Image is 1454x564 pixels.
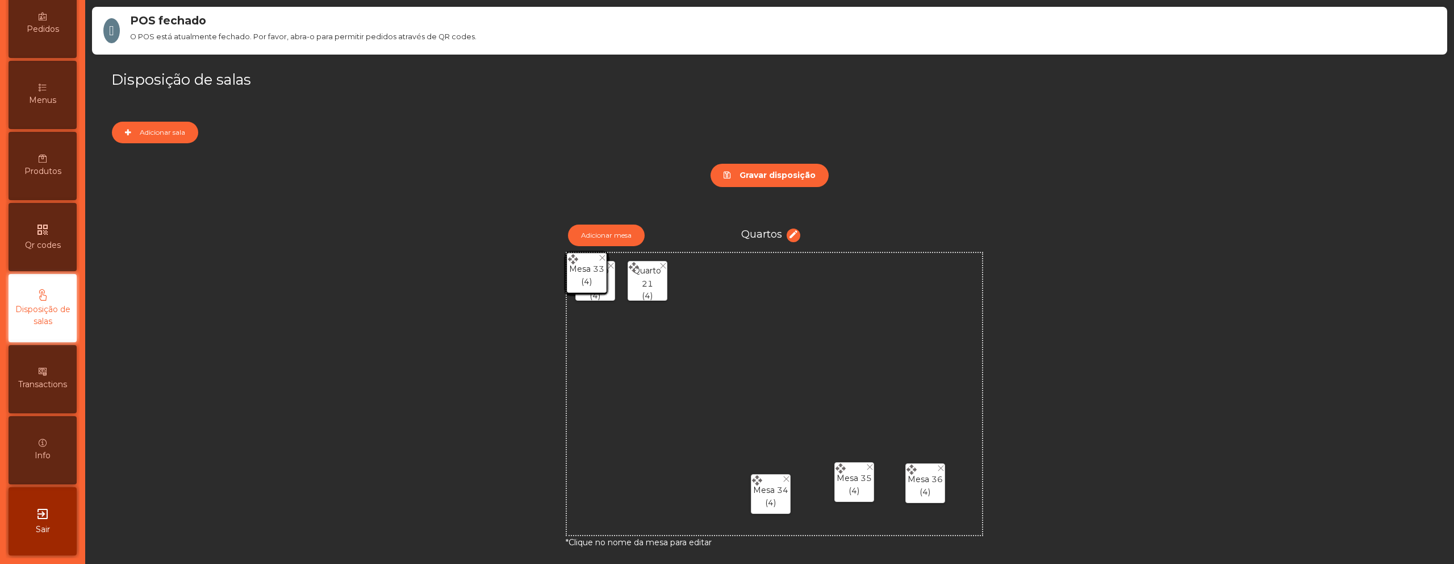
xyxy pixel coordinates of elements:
[837,467,872,497] div: (4)
[25,239,61,251] span: Qr codes
[628,260,667,302] div: (4)
[753,479,788,509] div: (4)
[35,450,51,462] span: Info
[24,165,61,177] span: Produtos
[908,468,943,498] div: (4)
[112,122,198,143] button: Adicionar sala
[130,31,1442,42] span: O POS está atualmente fechado. Por favor, abra-o para permitir pedidos através de QR codes.
[741,227,782,240] h5: Quartos
[111,69,767,90] h3: Disposição de salas
[130,13,1442,29] span: POS fechado
[569,258,604,288] div: (4)
[29,94,56,106] span: Menus
[18,379,67,391] span: Transactions
[566,536,712,549] p: *Clique no nome da mesa para editar
[908,473,943,486] p: Mesa 36
[11,304,74,327] span: Disposição de salas
[788,229,799,239] i: edit
[753,484,788,497] p: Mesa 34
[711,164,829,187] button: Gravar disposição
[787,229,800,242] button: edit
[628,264,667,290] p: Quarto 21
[36,524,50,536] span: Sair
[569,263,604,276] p: Mesa 33
[837,472,872,485] p: Mesa 35
[27,23,59,35] span: Pedidos
[36,507,49,521] i: exit_to_app
[568,225,645,246] button: Adicionar mesa
[36,223,49,237] i: qr_code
